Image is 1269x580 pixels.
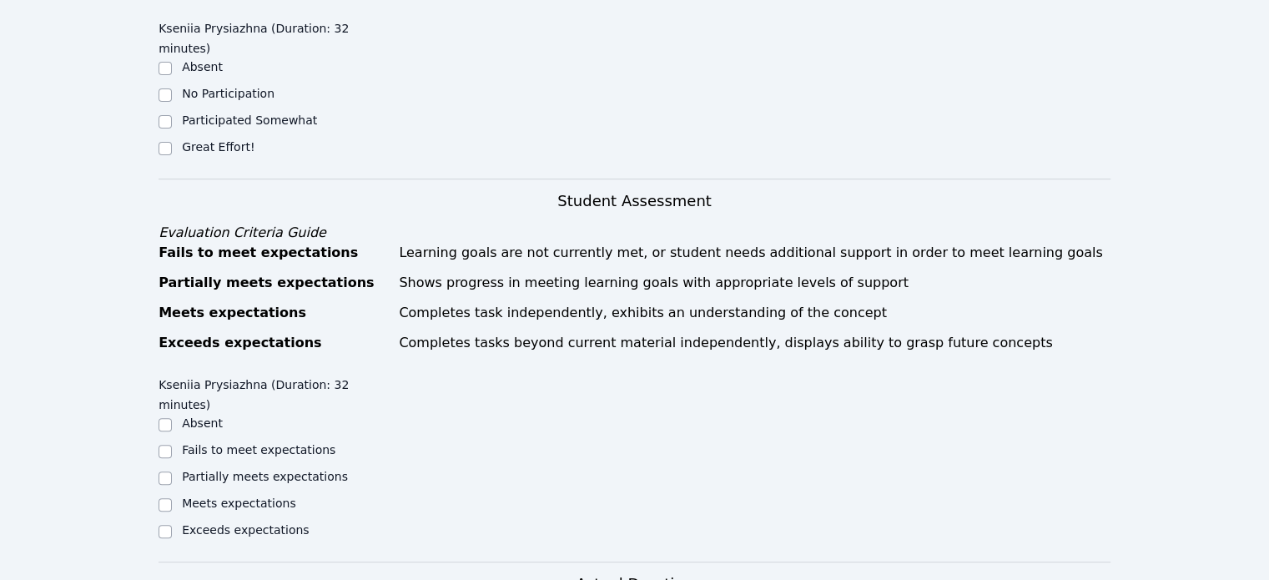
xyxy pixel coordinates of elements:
[182,523,309,537] label: Exceeds expectations
[182,416,223,430] label: Absent
[159,243,389,263] div: Fails to meet expectations
[159,189,1110,213] h3: Student Assessment
[182,443,335,456] label: Fails to meet expectations
[159,223,1110,243] div: Evaluation Criteria Guide
[159,13,396,58] legend: Kseniia Prysiazhna (Duration: 32 minutes)
[182,113,317,127] label: Participated Somewhat
[159,303,389,323] div: Meets expectations
[159,273,389,293] div: Partially meets expectations
[182,87,274,100] label: No Participation
[399,303,1110,323] div: Completes task independently, exhibits an understanding of the concept
[159,333,389,353] div: Exceeds expectations
[399,333,1110,353] div: Completes tasks beyond current material independently, displays ability to grasp future concepts
[182,140,254,154] label: Great Effort!
[399,243,1110,263] div: Learning goals are not currently met, or student needs additional support in order to meet learni...
[182,497,296,510] label: Meets expectations
[399,273,1110,293] div: Shows progress in meeting learning goals with appropriate levels of support
[182,470,348,483] label: Partially meets expectations
[159,370,396,415] legend: Kseniia Prysiazhna (Duration: 32 minutes)
[182,60,223,73] label: Absent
